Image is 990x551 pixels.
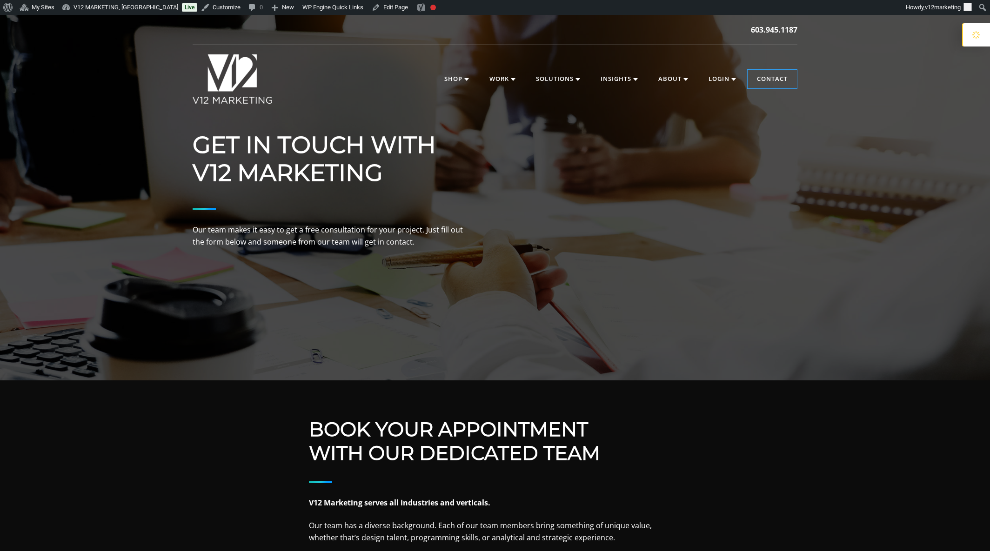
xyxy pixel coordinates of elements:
a: 603.945.1187 [751,24,797,35]
a: Login [699,70,745,88]
a: About [649,70,697,88]
h2: Book Your Appointment With Our Dedicated Team [309,418,681,465]
p: Our team makes it easy to get a free consultation for your project. Just fill out the form below ... [193,224,472,248]
a: Solutions [527,70,589,88]
p: Our team has a diverse background. Each of our team members bring something of unique value, whet... [309,520,681,544]
h1: Get in Touch with V12 Marketing [193,131,472,187]
strong: V12 Marketing serves all industries and verticals. [309,498,490,508]
a: Live [182,3,197,12]
a: Insights [591,70,647,88]
img: V12 MARKETING Logo New Hampshire Marketing Agency [193,54,272,104]
a: Work [480,70,525,88]
div: Focus keyphrase not set [430,5,436,10]
a: Contact [748,70,797,88]
span: v12marketing [925,4,961,11]
a: Shop [435,70,478,88]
